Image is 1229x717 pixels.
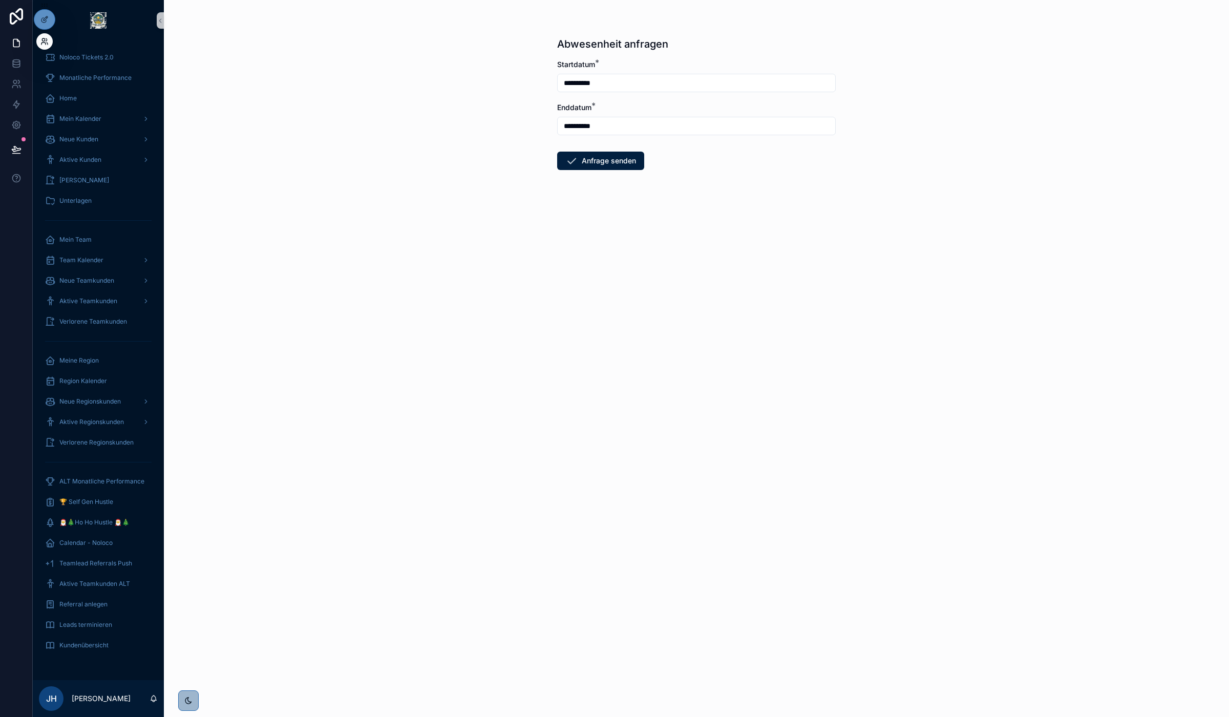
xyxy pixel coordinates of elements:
[39,69,158,87] a: Monatliche Performance
[59,236,92,244] span: Mein Team
[557,152,644,170] button: Anfrage senden
[59,197,92,205] span: Unterlagen
[39,230,158,249] a: Mein Team
[39,130,158,149] a: Neue Kunden
[39,534,158,552] a: Calendar - Noloco
[39,292,158,310] a: Aktive Teamkunden
[59,477,144,486] span: ALT Monatliche Performance
[39,595,158,614] a: Referral anlegen
[59,559,132,567] span: Teamlead Referrals Push
[59,115,101,123] span: Mein Kalender
[39,554,158,573] a: Teamlead Referrals Push
[59,418,124,426] span: Aktive Regionskunden
[59,256,103,264] span: Team Kalender
[46,692,57,705] span: JH
[59,498,113,506] span: 🏆 Self Gen Hustle
[59,621,112,629] span: Leads terminieren
[39,151,158,169] a: Aktive Kunden
[39,271,158,290] a: Neue Teamkunden
[59,74,132,82] span: Monatliche Performance
[39,513,158,532] a: 🎅🎄Ho Ho Hustle 🎅🎄
[59,539,113,547] span: Calendar - Noloco
[59,94,77,102] span: Home
[39,472,158,491] a: ALT Monatliche Performance
[557,37,668,51] h1: Abwesenheit anfragen
[72,693,131,704] p: [PERSON_NAME]
[59,176,109,184] span: [PERSON_NAME]
[59,297,117,305] span: Aktive Teamkunden
[59,438,134,447] span: Verlorene Regionskunden
[39,575,158,593] a: Aktive Teamkunden ALT
[39,351,158,370] a: Meine Region
[59,600,108,608] span: Referral anlegen
[39,192,158,210] a: Unterlagen
[59,318,127,326] span: Verlorene Teamkunden
[39,636,158,655] a: Kundenübersicht
[39,413,158,431] a: Aktive Regionskunden
[39,493,158,511] a: 🏆 Self Gen Hustle
[557,103,591,112] span: Enddatum
[39,312,158,331] a: Verlorene Teamkunden
[39,251,158,269] a: Team Kalender
[59,53,114,61] span: Noloco Tickets 2.0
[59,641,109,649] span: Kundenübersicht
[39,433,158,452] a: Verlorene Regionskunden
[59,356,99,365] span: Meine Region
[33,41,164,668] div: scrollable content
[59,277,114,285] span: Neue Teamkunden
[39,89,158,108] a: Home
[39,171,158,189] a: [PERSON_NAME]
[59,135,98,143] span: Neue Kunden
[39,392,158,411] a: Neue Regionskunden
[59,377,107,385] span: Region Kalender
[39,48,158,67] a: Noloco Tickets 2.0
[39,616,158,634] a: Leads terminieren
[557,60,595,69] span: Startdatum
[59,397,121,406] span: Neue Regionskunden
[59,156,101,164] span: Aktive Kunden
[59,518,130,526] span: 🎅🎄Ho Ho Hustle 🎅🎄
[39,372,158,390] a: Region Kalender
[59,580,130,588] span: Aktive Teamkunden ALT
[90,12,107,29] img: App logo
[39,110,158,128] a: Mein Kalender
